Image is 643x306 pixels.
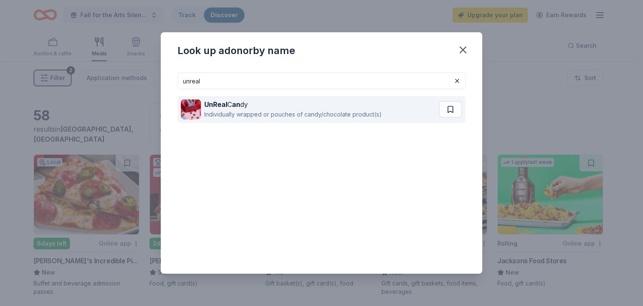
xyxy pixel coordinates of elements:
[232,100,240,109] strong: an
[204,99,382,109] div: C dy
[204,100,227,109] strong: UnReal
[181,99,201,119] img: Image for UnReal Candy
[177,44,295,57] div: Look up a donor by name
[204,109,382,119] div: Individually wrapped or pouches of candy/chocolate product(s)
[177,73,466,89] input: Search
